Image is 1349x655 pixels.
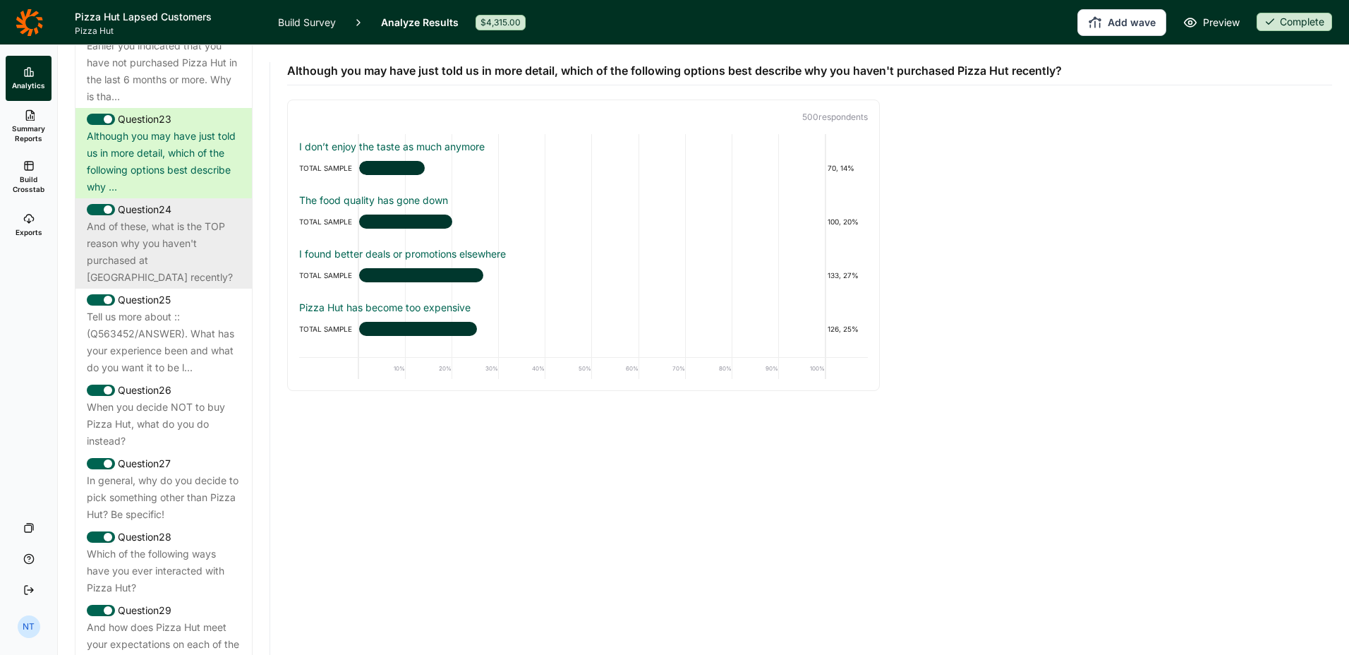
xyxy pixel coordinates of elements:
[87,128,241,196] div: Although you may have just told us in more detail, which of the following options best describe w...
[299,301,868,315] div: Pizza Hut has become too expensive
[12,80,45,90] span: Analytics
[592,358,639,379] div: 60%
[1077,9,1166,36] button: Add wave
[406,358,452,379] div: 20%
[299,267,359,284] div: TOTAL SAMPLE
[6,56,52,101] a: Analytics
[75,25,261,37] span: Pizza Hut
[299,247,868,261] div: I found better deals or promotions elsewhere
[1203,14,1240,31] span: Preview
[299,193,868,208] div: The food quality has gone down
[6,203,52,248] a: Exports
[87,529,241,546] div: Question 28
[87,218,241,286] div: And of these, what is the TOP reason why you haven't purchased at [GEOGRAPHIC_DATA] recently?
[18,615,40,638] div: NT
[359,358,406,379] div: 10%
[639,358,686,379] div: 70%
[499,358,545,379] div: 40%
[87,399,241,450] div: When you decide NOT to buy Pizza Hut, what do you do instead?
[87,292,241,308] div: Question 25
[476,15,526,30] div: $4,315.00
[1257,13,1332,31] div: Complete
[779,358,825,379] div: 100%
[87,472,241,523] div: In general, why do you decide to pick something other than Pizza Hut? Be specific!
[299,112,868,123] p: 500 respondent s
[825,160,868,176] div: 70, 14%
[545,358,592,379] div: 50%
[11,174,46,194] span: Build Crosstab
[825,267,868,284] div: 133, 27%
[452,358,499,379] div: 30%
[87,37,241,105] div: Earlier you indicated that you have not purchased Pizza Hut in the last 6 months or more. Why is ...
[87,382,241,399] div: Question 26
[299,213,359,230] div: TOTAL SAMPLE
[87,546,241,596] div: Which of the following ways have you ever interacted with Pizza Hut?
[16,227,42,237] span: Exports
[6,101,52,152] a: Summary Reports
[299,320,359,337] div: TOTAL SAMPLE
[87,111,241,128] div: Question 23
[732,358,779,379] div: 90%
[87,602,241,619] div: Question 29
[686,358,732,379] div: 80%
[287,62,1062,79] span: Although you may have just told us in more detail, which of the following options best describe w...
[1257,13,1332,32] button: Complete
[75,8,261,25] h1: Pizza Hut Lapsed Customers
[87,455,241,472] div: Question 27
[825,320,868,337] div: 126, 25%
[299,354,868,368] div: I want healthier or different food options
[299,160,359,176] div: TOTAL SAMPLE
[1183,14,1240,31] a: Preview
[87,308,241,376] div: Tell us more about ::(Q563452/ANSWER). What has your experience been and what do you want it to b...
[87,201,241,218] div: Question 24
[6,152,52,203] a: Build Crosstab
[299,140,868,154] div: I don’t enjoy the taste as much anymore
[11,124,46,143] span: Summary Reports
[825,213,868,230] div: 100, 20%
